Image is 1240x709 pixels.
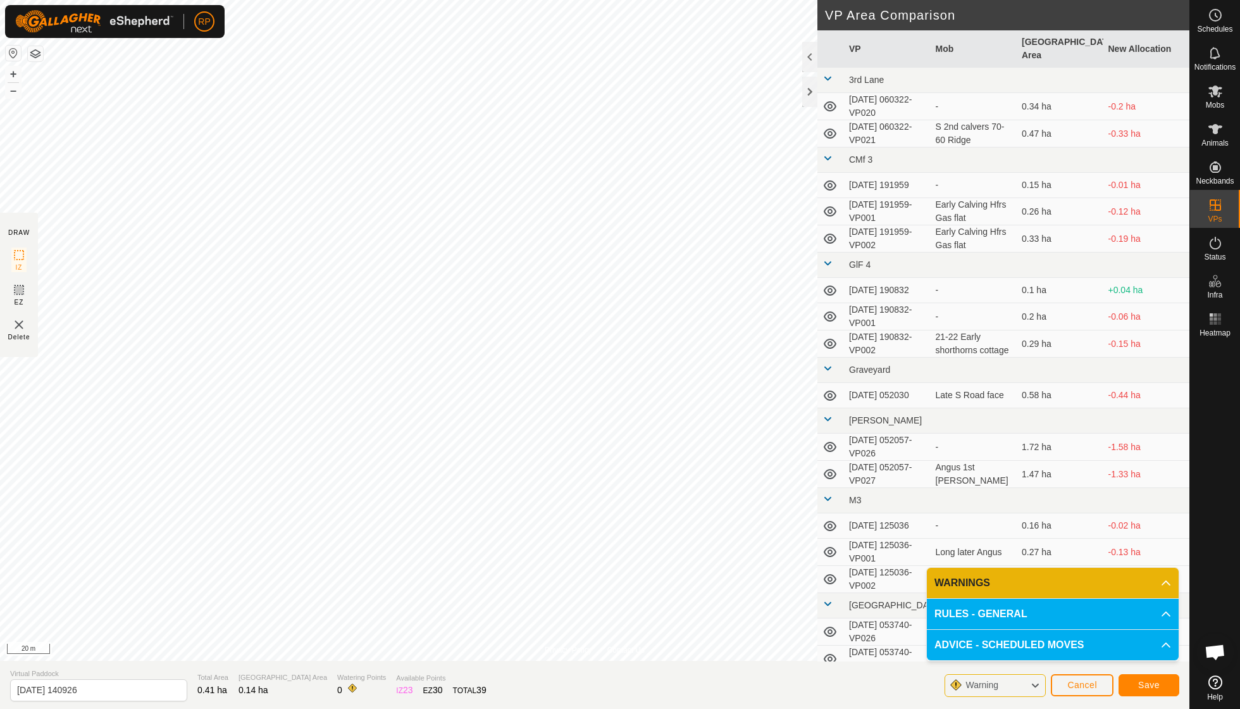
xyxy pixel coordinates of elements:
[1206,101,1224,109] span: Mobs
[1103,225,1190,253] td: -0.19 ha
[1103,173,1190,198] td: -0.01 ha
[934,575,990,591] span: WARNINGS
[1204,253,1225,261] span: Status
[844,30,931,68] th: VP
[849,415,922,425] span: [PERSON_NAME]
[1103,303,1190,330] td: -0.06 ha
[1017,120,1103,147] td: 0.47 ha
[1103,434,1190,461] td: -1.58 ha
[936,389,1012,402] div: Late S Road face
[1103,198,1190,225] td: -0.12 ha
[936,461,1012,487] div: Angus 1st [PERSON_NAME]
[849,154,872,165] span: CMf 3
[844,513,931,539] td: [DATE] 125036
[844,278,931,303] td: [DATE] 190832
[1017,434,1103,461] td: 1.72 ha
[1017,539,1103,566] td: 0.27 ha
[844,539,931,566] td: [DATE] 125036-VP001
[1103,461,1190,488] td: -1.33 ha
[1017,330,1103,358] td: 0.29 ha
[337,672,386,683] span: Watering Points
[849,365,890,375] span: Graveyard
[1200,329,1231,337] span: Heatmap
[1103,93,1190,120] td: -0.2 ha
[403,685,413,695] span: 23
[6,66,21,82] button: +
[844,461,931,488] td: [DATE] 052057-VP027
[1017,225,1103,253] td: 0.33 ha
[1103,30,1190,68] th: New Allocation
[825,8,1189,23] h2: VP Area Comparison
[931,30,1017,68] th: Mob
[1190,670,1240,706] a: Help
[28,46,43,61] button: Map Layers
[6,46,21,61] button: Reset Map
[337,685,342,695] span: 0
[453,684,487,697] div: TOTAL
[844,173,931,198] td: [DATE] 191959
[936,100,1012,113] div: -
[1067,680,1097,690] span: Cancel
[8,228,30,237] div: DRAW
[849,600,941,610] span: [GEOGRAPHIC_DATA]
[1103,566,1190,593] td: -0.22 ha
[1103,330,1190,358] td: -0.15 ha
[844,225,931,253] td: [DATE] 191959-VP002
[607,644,645,656] a: Contact Us
[1017,278,1103,303] td: 0.1 ha
[849,75,884,85] span: 3rd Lane
[1197,25,1232,33] span: Schedules
[6,83,21,98] button: –
[844,383,931,408] td: [DATE] 052030
[433,685,443,695] span: 30
[936,284,1012,297] div: -
[1103,120,1190,147] td: -0.33 ha
[1194,63,1236,71] span: Notifications
[16,263,23,272] span: IZ
[1119,674,1179,696] button: Save
[936,225,1012,252] div: Early Calving Hfrs Gas flat
[1103,383,1190,408] td: -0.44 ha
[844,434,931,461] td: [DATE] 052057-VP026
[844,303,931,330] td: [DATE] 190832-VP001
[197,685,227,695] span: 0.41 ha
[545,644,592,656] a: Privacy Policy
[936,120,1012,147] div: S 2nd calvers 70-60 Ridge
[239,685,268,695] span: 0.14 ha
[423,684,443,697] div: EZ
[1103,539,1190,566] td: -0.13 ha
[936,546,1012,559] div: Long later Angus
[1103,513,1190,539] td: -0.02 ha
[849,495,861,505] span: M3
[1017,566,1103,593] td: 0.36 ha
[844,330,931,358] td: [DATE] 190832-VP002
[1017,198,1103,225] td: 0.26 ha
[844,93,931,120] td: [DATE] 060322-VP020
[927,599,1179,629] p-accordion-header: RULES - GENERAL
[1138,680,1160,690] span: Save
[844,566,931,593] td: [DATE] 125036-VP002
[1208,215,1222,223] span: VPs
[934,637,1084,653] span: ADVICE - SCHEDULED MOVES
[1201,139,1229,147] span: Animals
[927,568,1179,598] p-accordion-header: WARNINGS
[1051,674,1113,696] button: Cancel
[936,179,1012,192] div: -
[844,120,931,147] td: [DATE] 060322-VP021
[1017,383,1103,408] td: 0.58 ha
[1103,278,1190,303] td: +0.04 ha
[15,298,24,307] span: EZ
[8,332,30,342] span: Delete
[936,198,1012,225] div: Early Calving Hfrs Gas flat
[1017,173,1103,198] td: 0.15 ha
[396,673,486,684] span: Available Points
[1017,513,1103,539] td: 0.16 ha
[1017,30,1103,68] th: [GEOGRAPHIC_DATA] Area
[844,198,931,225] td: [DATE] 191959-VP001
[936,310,1012,323] div: -
[936,330,1012,357] div: 21-22 Early shorthorns cottage
[10,668,187,679] span: Virtual Paddock
[849,260,871,270] span: GlF 4
[1196,633,1234,671] div: Open chat
[927,630,1179,660] p-accordion-header: ADVICE - SCHEDULED MOVES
